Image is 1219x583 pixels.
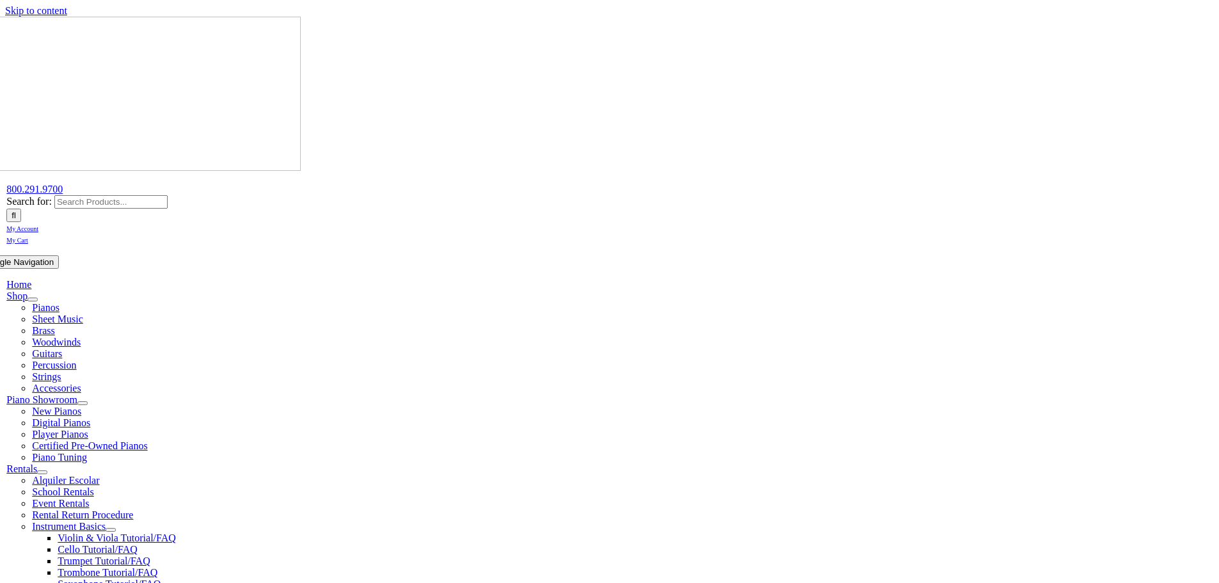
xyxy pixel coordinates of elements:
[32,486,93,497] a: School Rentals
[32,509,133,520] a: Rental Return Procedure
[6,225,38,232] span: My Account
[32,521,106,532] a: Instrument Basics
[32,429,88,440] a: Player Pianos
[6,291,28,301] a: Shop
[32,383,81,394] a: Accessories
[32,406,81,417] a: New Pianos
[32,475,99,486] a: Alquiler Escolar
[58,544,138,555] a: Cello Tutorial/FAQ
[6,237,28,244] span: My Cart
[6,279,31,290] a: Home
[77,401,88,405] button: Open submenu of Piano Showroom
[32,371,61,382] a: Strings
[32,348,62,359] a: Guitars
[32,314,83,324] a: Sheet Music
[32,452,87,463] a: Piano Tuning
[32,337,81,347] a: Woodwinds
[6,394,77,405] a: Piano Showroom
[32,498,89,509] a: Event Rentals
[106,528,116,532] button: Open submenu of Instrument Basics
[32,417,90,428] a: Digital Pianos
[5,5,67,16] a: Skip to content
[32,325,55,336] a: Brass
[32,360,76,371] a: Percussion
[37,470,47,474] button: Open submenu of Rentals
[6,222,38,233] a: My Account
[28,298,38,301] button: Open submenu of Shop
[6,184,63,195] a: 800.291.9700
[58,567,157,578] a: Trombone Tutorial/FAQ
[54,195,168,209] input: Search Products...
[32,302,60,313] a: Pianos
[58,555,150,566] a: Trumpet Tutorial/FAQ
[6,209,21,222] input: Search
[6,463,37,474] a: Rentals
[6,196,52,207] span: Search for:
[32,440,147,451] a: Certified Pre-Owned Pianos
[6,234,28,244] a: My Cart
[58,532,176,543] a: Violin & Viola Tutorial/FAQ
